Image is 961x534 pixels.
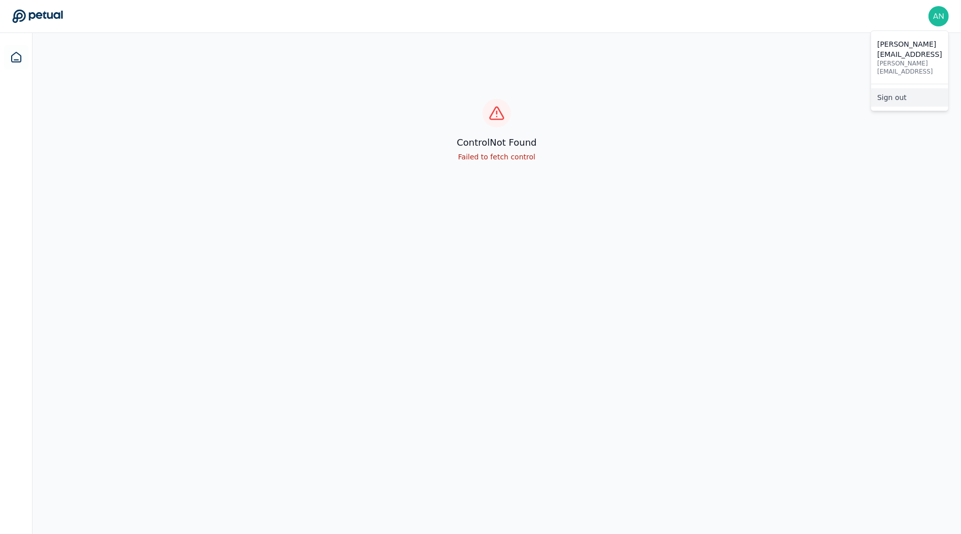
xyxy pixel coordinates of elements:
[928,6,949,26] img: andrew+mongodb@petual.ai
[877,59,942,76] p: [PERSON_NAME][EMAIL_ADDRESS]
[871,88,948,107] a: Sign out
[457,136,536,150] h3: control Not Found
[12,9,63,23] a: Go to Dashboard
[877,39,942,59] p: [PERSON_NAME][EMAIL_ADDRESS]
[457,152,536,162] p: Failed to fetch control
[4,45,28,70] a: Dashboard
